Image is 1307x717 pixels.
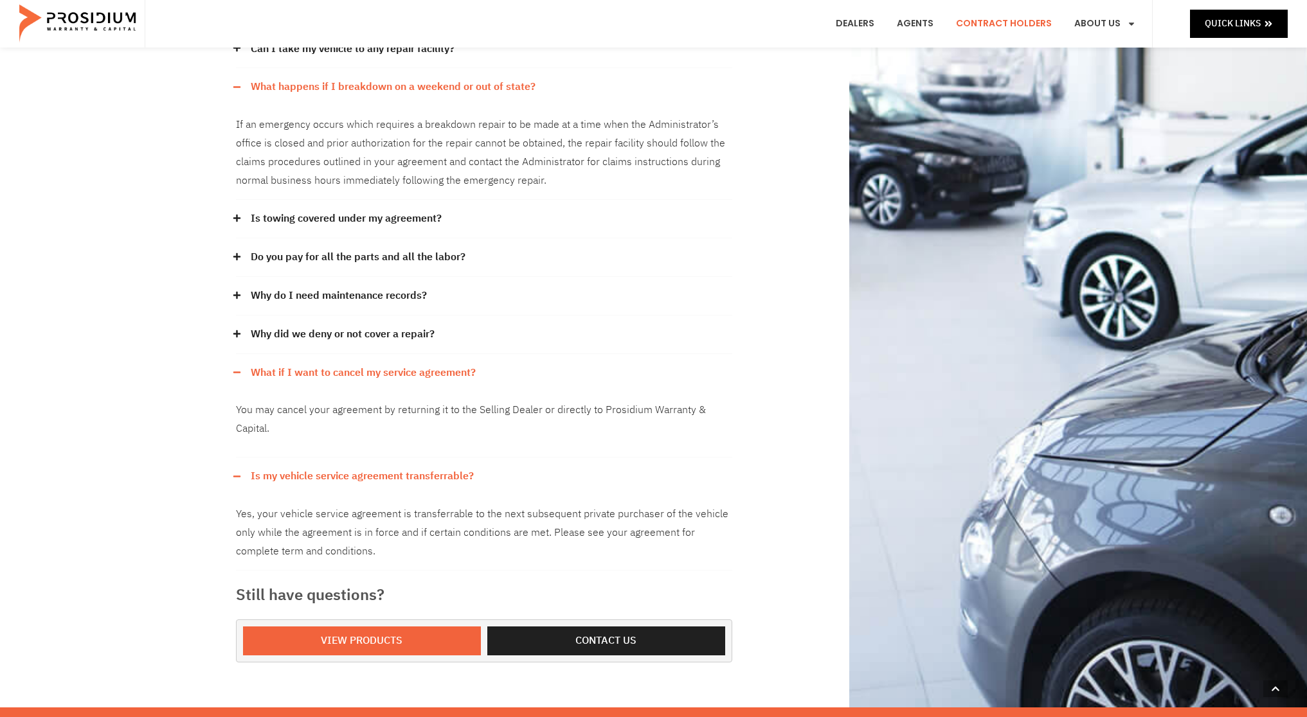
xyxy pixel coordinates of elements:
[236,354,732,392] div: What if I want to cancel my service agreement?
[236,277,732,315] div: Why do I need maintenance records?
[236,495,732,571] div: Is my vehicle service agreement transferrable?
[236,391,732,457] div: What if I want to cancel my service agreement?
[251,467,474,486] a: Is my vehicle service agreement transferrable?
[236,200,732,238] div: Is towing covered under my agreement?
[1190,10,1288,37] a: Quick Links
[236,457,732,495] div: Is my vehicle service agreement transferrable?
[236,315,732,354] div: Why did we deny or not cover a repair?
[236,30,732,69] div: Can I take my vehicle to any repair facility?
[251,325,435,344] a: Why did we deny or not cover a repair?
[251,287,427,305] a: Why do I need maintenance records?
[243,626,481,655] a: View Products
[251,40,455,58] a: Can I take my vehicle to any repair facility?
[251,364,476,382] a: What if I want to cancel my service agreement?
[487,626,725,655] a: Contact us
[251,248,465,267] a: Do you pay for all the parts and all the labor?
[236,238,732,277] div: Do you pay for all the parts and all the labor?
[236,401,732,438] p: You may cancel your agreement by returning it to the Selling Dealer or directly to Prosidium Warr...
[236,68,732,106] div: What happens if I breakdown on a weekend or out of state?
[321,632,402,650] span: View Products
[251,78,536,96] a: What happens if I breakdown on a weekend or out of state?
[236,106,732,200] div: What happens if I breakdown on a weekend or out of state?
[236,583,732,606] h3: Still have questions?
[251,209,442,228] a: Is towing covered under my agreement?
[1205,15,1261,31] span: Quick Links
[575,632,636,650] span: Contact us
